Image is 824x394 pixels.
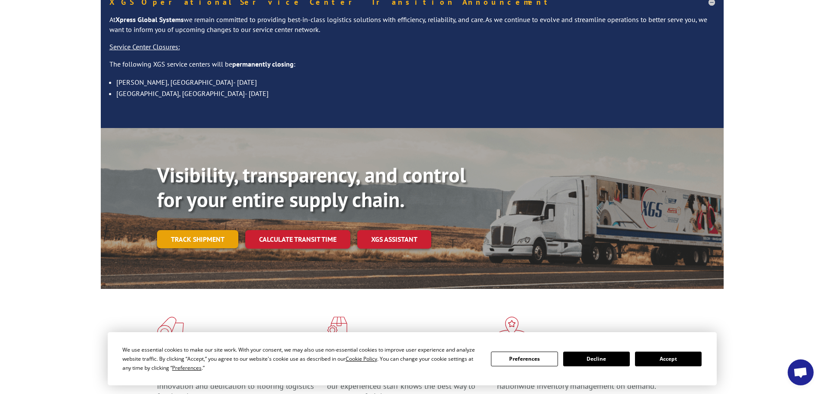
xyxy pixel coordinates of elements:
span: Preferences [172,364,202,372]
img: xgs-icon-total-supply-chain-intelligence-red [157,317,184,339]
strong: Xpress Global Systems [115,15,184,24]
span: Cookie Policy [346,355,377,362]
button: Accept [635,352,702,366]
u: Service Center Closures: [109,42,180,51]
p: The following XGS service centers will be : [109,59,715,77]
p: At we remain committed to providing best-in-class logistics solutions with efficiency, reliabilit... [109,15,715,42]
a: Track shipment [157,230,238,248]
div: We use essential cookies to make our site work. With your consent, we may also use non-essential ... [122,345,481,372]
img: xgs-icon-focused-on-flooring-red [327,317,347,339]
b: Visibility, transparency, and control for your entire supply chain. [157,161,466,213]
strong: permanently closing [232,60,294,68]
button: Preferences [491,352,558,366]
a: Open chat [788,359,814,385]
li: [PERSON_NAME], [GEOGRAPHIC_DATA]- [DATE] [116,77,715,88]
a: Calculate transit time [245,230,350,249]
div: Cookie Consent Prompt [108,332,717,385]
li: [GEOGRAPHIC_DATA], [GEOGRAPHIC_DATA]- [DATE] [116,88,715,99]
img: xgs-icon-flagship-distribution-model-red [497,317,527,339]
a: XGS ASSISTANT [357,230,431,249]
button: Decline [563,352,630,366]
